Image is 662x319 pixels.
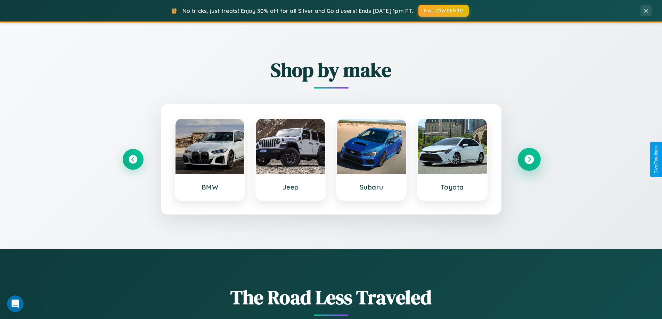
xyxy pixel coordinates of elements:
h3: BMW [182,183,238,191]
h3: Toyota [425,183,480,191]
h1: The Road Less Traveled [123,284,540,311]
div: Give Feedback [654,145,659,174]
h3: Jeep [263,183,318,191]
iframe: Intercom live chat [7,295,24,312]
span: No tricks, just treats! Enjoy 30% off for all Silver and Gold users! Ends [DATE] 1pm PT. [182,7,413,14]
h2: Shop by make [123,57,540,83]
button: HALLOWEEN30 [418,5,469,17]
h3: Subaru [344,183,399,191]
